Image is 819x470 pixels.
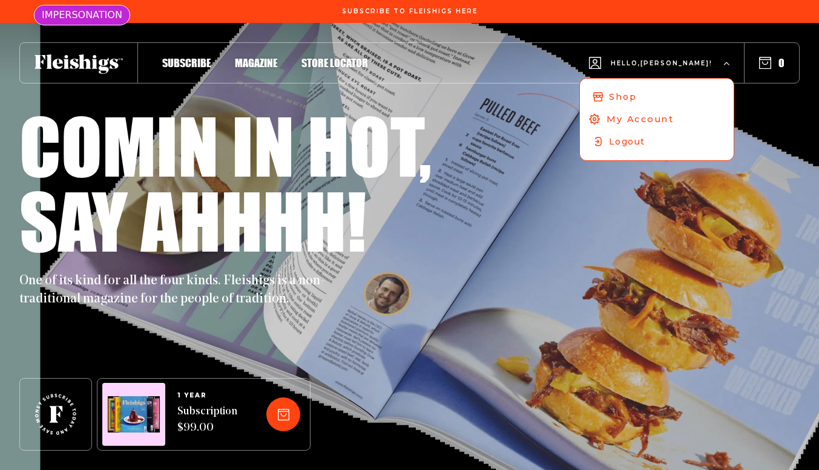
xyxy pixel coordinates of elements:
[19,108,432,183] h1: Comin in hot,
[177,392,237,437] a: 1 YEARSubscription $99.00
[589,39,729,87] button: Hello,[PERSON_NAME]!ShopMy AccountLogout
[34,5,130,25] div: IMPERSONATION
[580,86,734,108] a: Shop
[576,108,738,131] a: My Account
[235,56,277,70] span: Magazine
[162,56,211,70] span: Subscribe
[340,8,480,14] a: Subscribe To Fleishigs Here
[162,54,211,71] a: Subscribe
[19,183,366,258] h1: Say ahhhh!
[177,392,237,399] span: 1 YEAR
[177,404,237,437] span: Subscription $99.00
[342,8,478,15] span: Subscribe To Fleishigs Here
[108,396,160,433] img: Magazines image
[609,135,645,148] span: Logout
[235,54,277,71] a: Magazine
[580,131,734,153] a: Logout
[611,59,712,87] span: Hello, [PERSON_NAME] !
[607,113,674,126] span: My Account
[19,272,334,308] p: One of its kind for all the four kinds. Fleishigs is a non-traditional magazine for the people of...
[759,56,784,70] button: 0
[301,56,368,70] span: Store locator
[609,91,637,103] span: Shop
[301,54,368,71] a: Store locator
